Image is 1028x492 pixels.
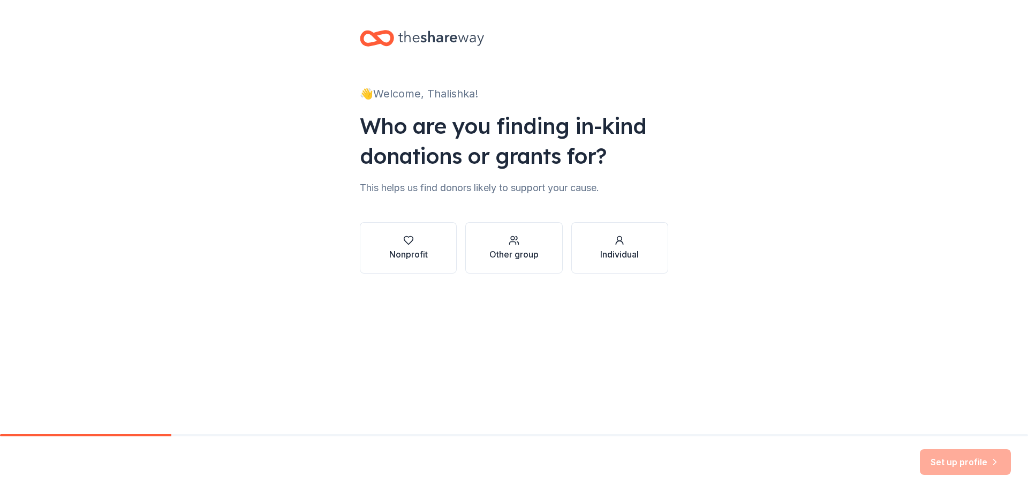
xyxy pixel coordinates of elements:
div: Individual [600,248,639,261]
button: Other group [465,222,562,274]
button: Individual [571,222,668,274]
div: This helps us find donors likely to support your cause. [360,179,668,196]
div: Who are you finding in-kind donations or grants for? [360,111,668,171]
div: Nonprofit [389,248,428,261]
div: Other group [489,248,539,261]
button: Nonprofit [360,222,457,274]
div: 👋 Welcome, Thalishka! [360,85,668,102]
